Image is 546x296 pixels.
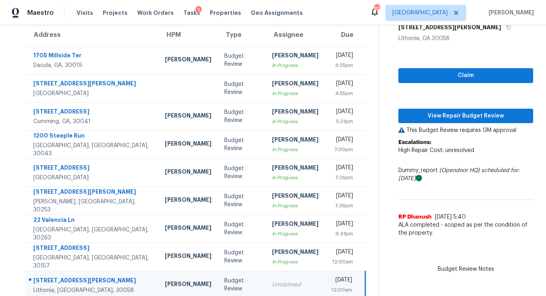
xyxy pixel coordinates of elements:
div: 1705 Millside Ter [33,51,152,61]
th: Address [26,24,158,46]
div: [PERSON_NAME] [272,192,319,202]
div: Budget Review [224,164,259,180]
div: Budget Review [224,221,259,237]
div: [DATE] [331,136,353,146]
span: High Repair Cost: unresolved [398,148,474,153]
span: Visits [77,9,93,17]
div: 1200 Steeple Run [33,132,152,142]
div: [DATE] [331,51,353,61]
div: Budget Review [224,136,259,152]
div: 7:00pm [331,146,353,154]
div: [GEOGRAPHIC_DATA], [GEOGRAPHIC_DATA], 30043 [33,142,152,158]
div: [STREET_ADDRESS][PERSON_NAME] [33,188,152,198]
div: Budget Review [224,277,259,293]
div: In Progress [272,61,319,69]
div: Cumming, GA, 30041 [33,118,152,126]
div: [DATE] [331,107,353,118]
span: Claim [405,71,527,81]
div: [GEOGRAPHIC_DATA], [GEOGRAPHIC_DATA], 30157 [33,254,152,270]
th: Assignee [266,24,325,46]
span: [DATE] 5:40 [435,214,466,220]
div: [PERSON_NAME] [165,224,211,234]
span: View Repair Budget Review [405,111,527,121]
div: 7:36pm [331,202,353,210]
span: Work Orders [137,9,174,17]
div: 22 Valencia Ln [33,216,152,226]
i: (Opendoor HQ) [439,168,480,173]
th: Due [325,24,365,46]
th: HPM [158,24,218,46]
span: Projects [103,9,128,17]
span: Properties [210,9,241,17]
span: [PERSON_NAME] [485,9,534,17]
div: [PERSON_NAME] [165,196,211,206]
div: [STREET_ADDRESS][PERSON_NAME] [33,79,152,89]
span: ALA completed - scoped as per the condition of the property. [398,221,533,237]
div: In Progress [272,202,319,210]
span: RP Dhanush [398,213,432,221]
div: [PERSON_NAME] [165,280,211,290]
span: Budget Review Notes [433,265,499,273]
div: Budget Review [224,108,259,124]
div: In Progress [272,118,319,126]
div: [PERSON_NAME] [272,79,319,89]
div: [PERSON_NAME] [165,112,211,122]
div: [PERSON_NAME] [272,51,319,61]
div: [PERSON_NAME] [165,55,211,65]
div: [PERSON_NAME], [GEOGRAPHIC_DATA], 30253 [33,198,152,214]
div: Lithonia, GA 30058 [398,34,533,43]
div: 12:00am [331,258,353,266]
button: Claim [398,68,533,83]
div: 7:26pm [331,174,353,182]
div: [DATE] [331,276,352,286]
button: Copy Address [501,20,512,34]
div: Budget Review [224,249,259,265]
div: Unclaimed [272,281,319,289]
div: [GEOGRAPHIC_DATA] [33,174,152,182]
div: In Progress [272,174,319,182]
div: [GEOGRAPHIC_DATA] [33,89,152,97]
div: [DATE] [331,220,353,230]
div: [STREET_ADDRESS] [33,107,152,118]
div: [PERSON_NAME] [272,164,319,174]
div: [PERSON_NAME] [272,220,319,230]
span: Geo Assignments [251,9,303,17]
div: [DATE] [331,248,353,258]
div: 9:41pm [331,230,353,238]
th: Type [218,24,266,46]
div: [DATE] [331,192,353,202]
h5: [STREET_ADDRESS][PERSON_NAME] [398,23,501,31]
b: Escalations: [398,140,431,145]
div: Dummy_report [398,166,533,182]
div: In Progress [272,230,319,238]
div: 82 [374,5,380,13]
div: [GEOGRAPHIC_DATA], [GEOGRAPHIC_DATA], 30263 [33,226,152,242]
div: Budget Review [224,80,259,96]
div: [DATE] [331,79,353,89]
div: 12:00am [331,286,352,294]
div: Budget Review [224,52,259,68]
button: View Repair Budget Review [398,109,533,124]
div: [PERSON_NAME] [272,248,319,258]
p: This Budget Review requires GM approval [398,126,533,134]
span: Tasks [183,10,200,16]
div: [PERSON_NAME] [165,252,211,262]
div: [PERSON_NAME] [272,136,319,146]
span: Maestro [27,9,54,17]
div: Dacula, GA, 30019 [33,61,152,69]
span: [GEOGRAPHIC_DATA] [392,9,448,17]
div: 4:25pm [331,61,353,69]
div: Lithonia, [GEOGRAPHIC_DATA], 30058 [33,286,152,294]
div: [PERSON_NAME] [165,140,211,150]
div: [PERSON_NAME] [272,107,319,118]
div: [STREET_ADDRESS] [33,244,152,254]
div: 5:31pm [331,118,353,126]
div: Budget Review [224,193,259,209]
div: [STREET_ADDRESS][PERSON_NAME] [33,276,152,286]
div: In Progress [272,146,319,154]
div: [PERSON_NAME] [165,168,211,178]
div: [DATE] [331,164,353,174]
div: [STREET_ADDRESS] [33,164,152,174]
div: In Progress [272,89,319,97]
div: In Progress [272,258,319,266]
